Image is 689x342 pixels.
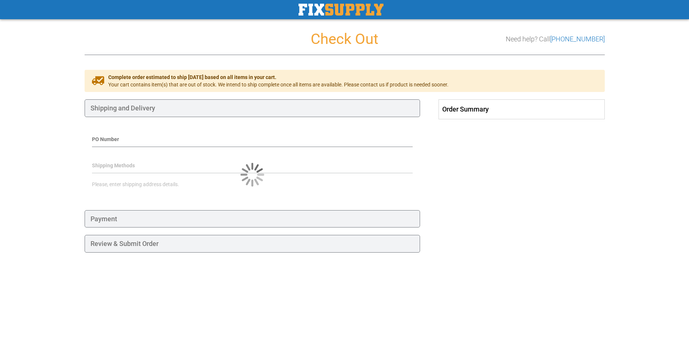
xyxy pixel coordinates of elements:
[550,35,605,43] a: [PHONE_NUMBER]
[241,163,264,187] img: Loading...
[85,235,420,253] div: Review & Submit Order
[85,31,605,47] h1: Check Out
[299,4,383,16] img: Fix Industrial Supply
[108,81,448,88] span: Your cart contains item(s) that are out of stock. We intend to ship complete once all items are a...
[85,99,420,117] div: Shipping and Delivery
[299,4,383,16] a: store logo
[85,210,420,228] div: Payment
[506,35,605,43] h3: Need help? Call
[439,99,604,119] span: Order Summary
[108,73,448,81] span: Complete order estimated to ship [DATE] based on all items in your cart.
[92,136,413,147] div: PO Number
